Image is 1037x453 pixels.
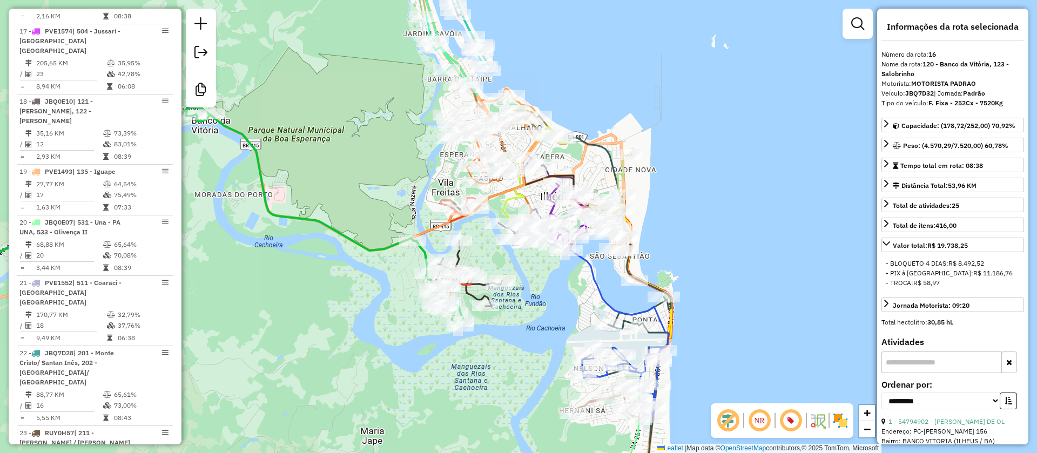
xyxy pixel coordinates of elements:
span: Exibir número da rota [778,408,804,434]
span: RUY0H57 [45,429,74,437]
span: R$ 58,97 [913,279,940,287]
i: % de utilização da cubagem [103,252,111,259]
td: 12 [36,139,103,150]
td: / [19,320,25,331]
div: Bairro: BANCO VITORIA (ILHEUS / BA) [881,436,1024,446]
td: / [19,400,25,411]
a: Total de itens:416,00 [881,218,1024,232]
td: 70,08% [113,250,168,261]
em: Opções [162,349,169,356]
a: Total de atividades:25 [881,198,1024,212]
td: 205,65 KM [36,58,106,69]
td: = [19,151,25,162]
a: Criar modelo [190,79,212,103]
a: Peso: (4.570,29/7.520,00) 60,78% [881,138,1024,152]
i: % de utilização do peso [107,312,115,318]
i: Total de Atividades [25,402,32,409]
td: 35,95% [117,58,169,69]
span: Exibir deslocamento [715,408,741,434]
span: | [685,444,686,452]
td: / [19,250,25,261]
td: 8,94 KM [36,81,106,92]
span: 17 - [19,27,120,55]
strong: MOTORISTA PADRAO [911,79,976,87]
strong: 120 - Banco da Vitória, 123 - Salobrinho [881,60,1009,78]
a: Leaflet [657,444,683,452]
a: 1 - 54794902 - [PERSON_NAME] DE OL [888,417,1005,425]
img: Fluxo de ruas [809,412,826,429]
td: 68,88 KM [36,239,103,250]
i: % de utilização do peso [103,130,111,137]
td: 3,44 KM [36,262,103,273]
span: PVE1552 [45,279,72,287]
em: Opções [162,168,169,174]
em: Opções [162,98,169,104]
strong: JBQ7D32 [905,89,934,97]
span: Ocultar NR [746,408,772,434]
span: R$ 8.492,52 [948,259,984,267]
a: Exportar sessão [190,42,212,66]
td: = [19,333,25,343]
td: 65,64% [113,239,168,250]
td: / [19,69,25,79]
i: Total de Atividades [25,141,32,147]
div: Motorista: [881,79,1024,89]
td: 73,00% [113,400,168,411]
div: Nome da rota: [881,59,1024,79]
td: 170,77 KM [36,309,106,320]
div: Distância Total: [893,181,977,191]
td: 73,39% [113,128,168,139]
span: | 504 - Jussari - [GEOGRAPHIC_DATA] [GEOGRAPHIC_DATA] [19,27,120,55]
img: Exibir/Ocultar setores [832,412,849,429]
a: Zoom in [859,405,875,421]
td: 08:43 [113,413,168,423]
a: Nova sessão e pesquisa [190,13,212,37]
span: JBQ7D28 [45,349,73,357]
i: Total de Atividades [25,252,32,259]
span: | 531 - Una - PA UNA, 533 - Olivença II [19,218,120,236]
a: Zoom out [859,421,875,437]
i: Tempo total em rota [103,265,109,271]
i: % de utilização da cubagem [107,322,115,329]
strong: 416,00 [935,221,957,229]
i: Distância Total [25,60,32,66]
span: Capacidade: (178,72/252,00) 70,92% [901,121,1015,130]
i: Distância Total [25,241,32,248]
span: 21 - [19,279,122,306]
em: Opções [162,28,169,34]
td: / [19,139,25,150]
i: % de utilização do peso [103,391,111,398]
i: % de utilização do peso [107,60,115,66]
td: 88,77 KM [36,389,103,400]
strong: F. Fixa - 252Cx - 7520Kg [928,99,1003,107]
i: Distância Total [25,391,32,398]
td: 1,63 KM [36,202,103,213]
i: % de utilização da cubagem [103,141,111,147]
td: 32,79% [117,309,169,320]
a: Capacidade: (178,72/252,00) 70,92% [881,118,1024,132]
h4: Informações da rota selecionada [881,22,1024,32]
td: 37,76% [117,320,169,331]
span: Total de atividades: [893,201,959,209]
div: Número da rota: [881,50,1024,59]
a: Valor total:R$ 19.738,25 [881,238,1024,252]
td: 08:38 [113,11,168,22]
div: Total hectolitro: [881,317,1024,327]
i: Tempo total em rota [103,153,109,160]
div: Veículo: [881,89,1024,98]
span: | Jornada: [934,89,985,97]
i: Total de Atividades [25,71,32,77]
div: - PIX à [GEOGRAPHIC_DATA]: [886,268,1020,278]
span: 18 - [19,97,93,125]
span: 53,96 KM [948,181,977,190]
i: % de utilização do peso [103,241,111,248]
span: JBQ0E10 [45,97,73,105]
h4: Atividades [881,337,1024,347]
td: = [19,11,25,22]
label: Ordenar por: [881,378,1024,391]
td: = [19,262,25,273]
td: 07:33 [113,202,168,213]
td: 23 [36,69,106,79]
i: Tempo total em rota [103,204,109,211]
strong: 25 [952,201,959,209]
